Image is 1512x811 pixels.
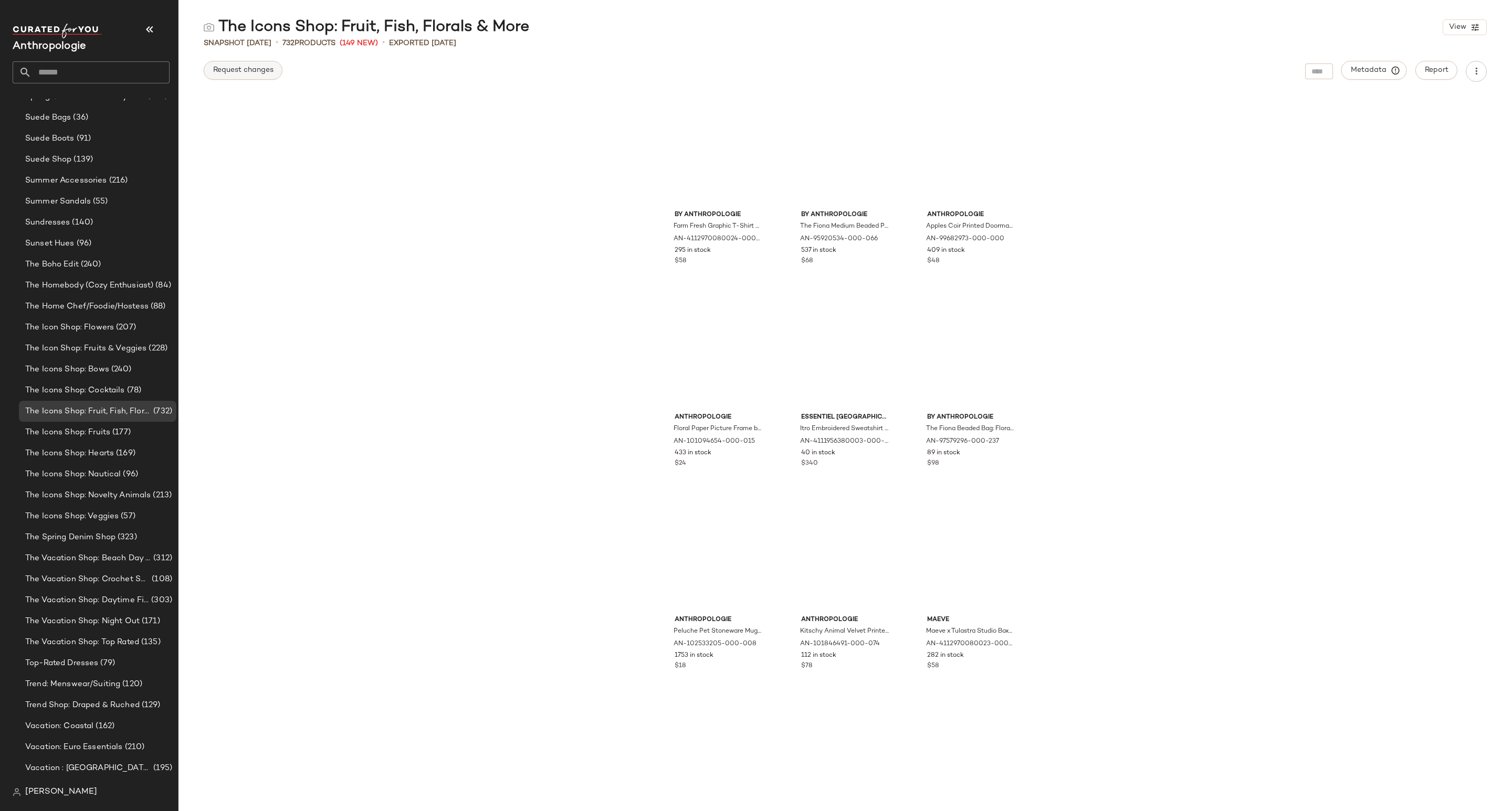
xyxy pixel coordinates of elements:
span: (79) [98,657,115,669]
span: The Vacation Shop: Beach Day Fits [25,552,151,564]
span: (149 New) [340,38,378,49]
span: Suede Shop [25,154,71,166]
span: Suede Bags [25,112,71,124]
span: 295 in stock [675,246,711,255]
span: $340 [801,459,818,468]
span: Snapshot [DATE] [204,38,271,49]
span: The Icons Shop: Bows [25,364,109,376]
span: The Home Chef/Foodie/Hostess [25,301,149,313]
span: (108) [150,573,172,585]
span: The Icons Shop: Fruit, Fish, Florals & More [25,405,151,418]
span: $24 [675,459,686,468]
span: The Boho Edit [25,259,79,271]
span: Trend: Menswear/Suiting [25,678,120,690]
span: (36) [71,112,88,124]
img: svg%3e [204,22,214,33]
span: 112 in stock [801,651,836,660]
span: The Vacation Shop: Crochet Shop [25,573,150,585]
span: (323) [115,531,137,543]
span: The Homebody (Cozy Enthusiast) [25,280,153,292]
span: (84) [153,280,171,292]
span: AN-99682973-000-000 [926,234,1004,244]
span: AN-101094654-000-015 [674,437,755,446]
div: Products [282,38,335,49]
span: Anthropologie [675,615,763,625]
span: The Icon Shop: Fruits & Veggies [25,343,146,355]
span: Request changes [213,66,274,74]
span: Current Company Name [13,41,86,52]
span: AN-4112970080023-000-027 [926,639,1015,649]
span: Maeve [927,615,1016,625]
span: AN-4111956380003-000-008 [800,437,889,446]
span: $48 [927,257,939,266]
span: 732 [282,39,295,47]
span: 282 in stock [927,651,964,660]
span: (129) [140,699,161,711]
span: $78 [801,661,812,671]
span: Anthropologie [801,615,890,625]
button: Metadata [1341,61,1407,80]
span: By Anthropologie [927,413,1016,422]
span: AN-101846491-000-074 [800,639,880,649]
span: Trend Shop: Draped & Ruched [25,699,140,711]
span: (195) [151,762,172,774]
span: (240) [109,364,132,376]
span: (78) [125,385,142,397]
span: Anthropologie [927,210,1016,220]
span: $98 [927,459,939,468]
span: The Fiona Beaded Bag: Floral Edition by Anthropologie in Green, Women's, Polyester/Cotton/Acrylic [926,424,1015,434]
span: (135) [139,636,161,648]
span: The Icons Shop: Cocktails [25,385,125,397]
span: (177) [110,426,131,439]
span: The Icons Shop: Novelty Animals [25,489,151,501]
span: Vacation: Coastal [25,720,93,732]
span: 89 in stock [927,449,960,458]
span: The Icons Shop: Veggies [25,510,119,522]
span: The Icons Shop: Hearts [25,447,114,460]
span: The Fiona Medium Beaded Pouch by Anthropologie in Pink, Women's, Cotton/Glass [800,222,889,231]
span: (91) [75,133,91,145]
span: 1753 in stock [675,651,713,660]
span: (240) [79,259,101,271]
span: The Vacation Shop: Daytime Fits [25,594,149,606]
span: [PERSON_NAME] [25,786,97,798]
span: Metadata [1350,66,1398,75]
span: (57) [119,510,135,522]
span: The Icon Shop: Flowers [25,322,114,334]
span: The Spring Denim Shop [25,531,115,543]
span: (96) [121,468,138,481]
span: • [276,37,278,49]
span: (139) [71,154,93,166]
span: (216) [107,175,128,187]
span: (169) [114,447,135,460]
p: Exported [DATE] [389,38,456,49]
button: Request changes [204,61,282,80]
span: 433 in stock [675,449,711,458]
img: svg%3e [13,788,21,796]
span: (210) [123,741,145,753]
span: Vacation: Euro Essentials [25,741,123,753]
span: Maeve x Tulastra Studio Boxy T-Shirt in Gold, Women's, Size: XS, Cotton at Anthropologie [926,627,1015,636]
span: (207) [114,322,136,334]
span: Suede Boots [25,133,75,145]
span: By Anthropologie [675,210,763,220]
span: (171) [140,615,160,627]
span: Apples Coir Printed Doormat by Anthropologie, Size: Standard Doormat [926,222,1015,231]
span: • [382,37,385,49]
span: $58 [675,257,686,266]
span: 537 in stock [801,246,836,255]
span: The Vacation Shop: Top Rated [25,636,139,648]
span: Anthropologie [675,413,763,422]
span: Sunset Hues [25,238,75,250]
span: 40 in stock [801,449,835,458]
span: Top-Rated Dresses [25,657,98,669]
span: (213) [151,489,172,501]
span: Kitschy Animal Velvet Printed Pillow by Anthropologie in Yellow, Size: Assorted, Polyester [800,627,889,636]
span: AN-102533205-000-008 [674,639,757,649]
span: (312) [151,552,172,564]
span: Report [1424,66,1448,74]
span: $58 [927,661,939,671]
button: Report [1415,61,1457,80]
span: Sundresses [25,217,70,229]
span: Farm Fresh Graphic T-Shirt by Anthropologie in White, Women's, Size: Large, Cotton [674,222,762,231]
